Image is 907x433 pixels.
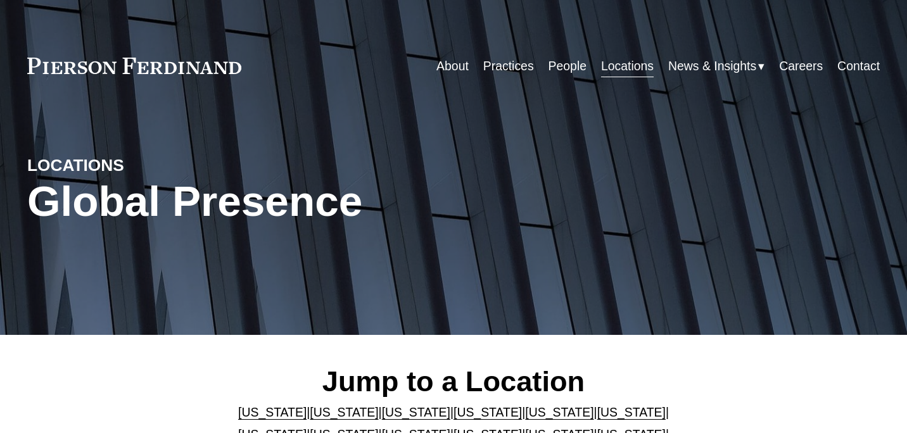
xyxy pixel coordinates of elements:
h1: Global Presence [27,177,595,225]
a: Careers [779,54,823,78]
a: [US_STATE] [382,405,450,419]
a: People [549,54,587,78]
a: [US_STATE] [453,405,522,419]
a: Contact [837,54,880,78]
a: [US_STATE] [597,405,666,419]
a: Locations [601,54,654,78]
h4: LOCATIONS [27,155,241,176]
a: [US_STATE] [310,405,378,419]
a: Practices [483,54,534,78]
h2: Jump to a Location [205,365,702,399]
a: folder dropdown [668,54,764,78]
a: About [436,54,469,78]
a: [US_STATE] [525,405,593,419]
span: News & Insights [668,55,756,77]
a: [US_STATE] [238,405,307,419]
